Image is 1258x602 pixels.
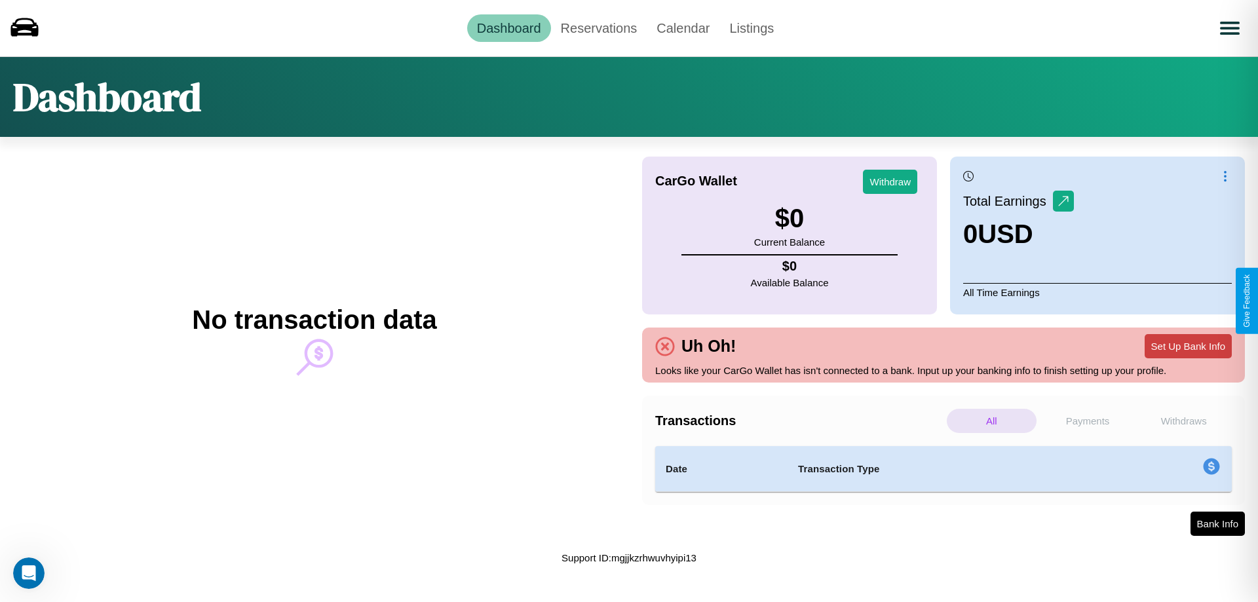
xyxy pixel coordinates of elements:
[1145,334,1232,358] button: Set Up Bank Info
[751,274,829,292] p: Available Balance
[1191,512,1245,536] button: Bank Info
[947,409,1037,433] p: All
[963,283,1232,301] p: All Time Earnings
[655,174,737,189] h4: CarGo Wallet
[655,446,1232,492] table: simple table
[666,461,777,477] h4: Date
[798,461,1096,477] h4: Transaction Type
[562,549,696,567] p: Support ID: mgjjkzrhwuvhyipi13
[13,70,201,124] h1: Dashboard
[192,305,436,335] h2: No transaction data
[754,204,825,233] h3: $ 0
[647,14,719,42] a: Calendar
[551,14,647,42] a: Reservations
[963,189,1053,213] p: Total Earnings
[963,219,1074,249] h3: 0 USD
[1211,10,1248,47] button: Open menu
[655,413,943,428] h4: Transactions
[719,14,784,42] a: Listings
[1043,409,1133,433] p: Payments
[863,170,917,194] button: Withdraw
[751,259,829,274] h4: $ 0
[675,337,742,356] h4: Uh Oh!
[467,14,551,42] a: Dashboard
[1139,409,1229,433] p: Withdraws
[655,362,1232,379] p: Looks like your CarGo Wallet has isn't connected to a bank. Input up your banking info to finish ...
[754,233,825,251] p: Current Balance
[13,557,45,589] iframe: Intercom live chat
[1242,274,1251,328] div: Give Feedback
